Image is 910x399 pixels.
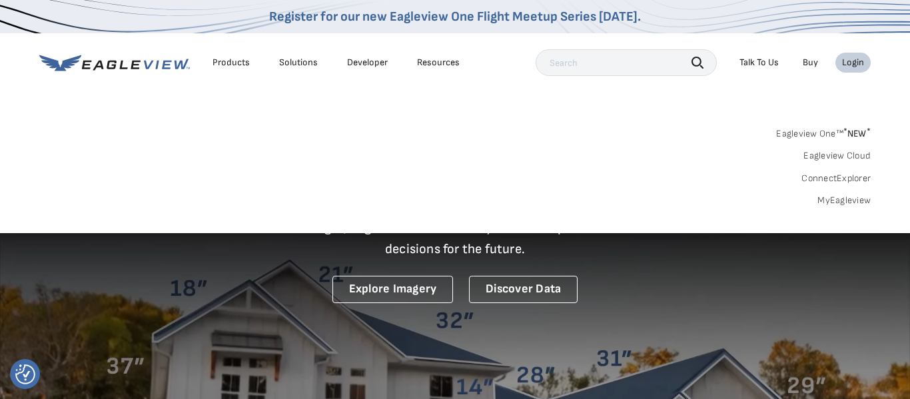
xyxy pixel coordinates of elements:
[842,57,864,69] div: Login
[739,57,779,69] div: Talk To Us
[269,9,641,25] a: Register for our new Eagleview One Flight Meetup Series [DATE].
[843,128,871,139] span: NEW
[417,57,460,69] div: Resources
[536,49,717,76] input: Search
[801,173,871,185] a: ConnectExplorer
[332,276,454,303] a: Explore Imagery
[213,57,250,69] div: Products
[15,364,35,384] img: Revisit consent button
[776,124,871,139] a: Eagleview One™*NEW*
[469,276,578,303] a: Discover Data
[279,57,318,69] div: Solutions
[803,150,871,162] a: Eagleview Cloud
[347,57,388,69] a: Developer
[803,57,818,69] a: Buy
[817,195,871,206] a: MyEagleview
[15,364,35,384] button: Consent Preferences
